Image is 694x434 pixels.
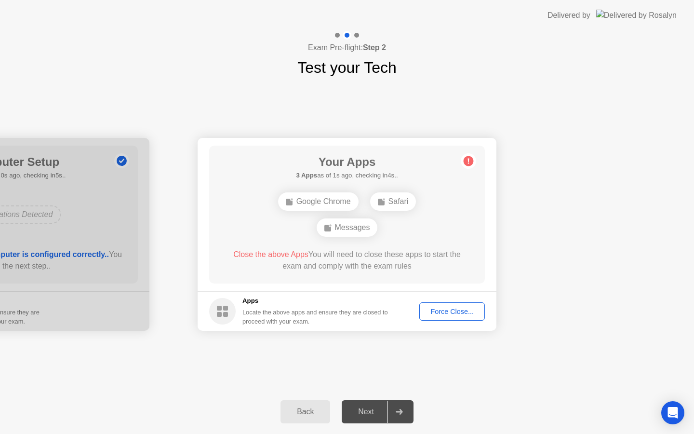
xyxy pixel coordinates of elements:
[283,407,327,416] div: Back
[596,10,677,21] img: Delivered by Rosalyn
[280,400,330,423] button: Back
[317,218,378,237] div: Messages
[547,10,590,21] div: Delivered by
[296,171,398,180] h5: as of 1s ago, checking in4s..
[297,56,397,79] h1: Test your Tech
[423,308,481,315] div: Force Close...
[242,296,388,306] h5: Apps
[419,302,485,321] button: Force Close...
[296,153,398,171] h1: Your Apps
[233,250,308,258] span: Close the above Apps
[223,249,471,272] div: You will need to close these apps to start the exam and comply with the exam rules
[342,400,414,423] button: Next
[363,43,386,52] b: Step 2
[308,42,386,54] h4: Exam Pre-flight:
[296,172,317,179] b: 3 Apps
[345,407,387,416] div: Next
[242,308,388,326] div: Locate the above apps and ensure they are closed to proceed with your exam.
[370,192,416,211] div: Safari
[278,192,359,211] div: Google Chrome
[661,401,684,424] div: Open Intercom Messenger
